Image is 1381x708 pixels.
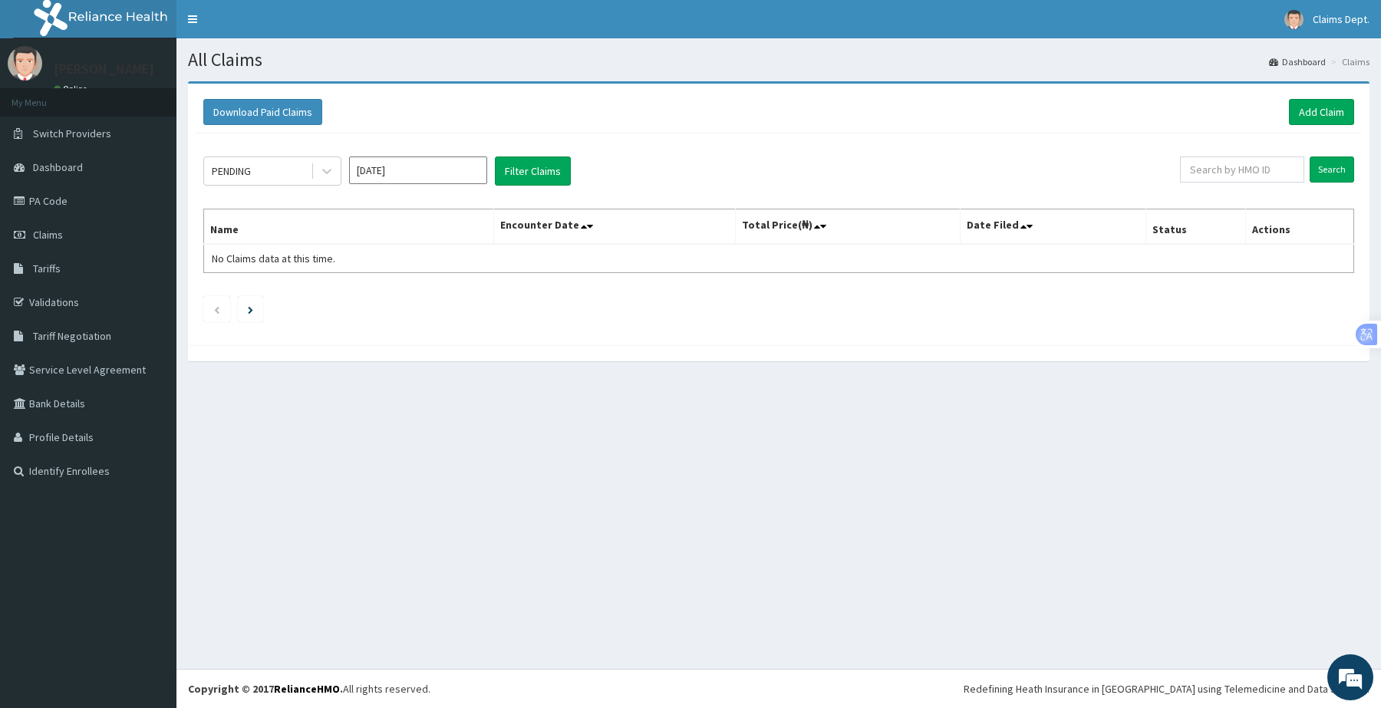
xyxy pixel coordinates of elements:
strong: Copyright © 2017 . [188,682,343,696]
div: PENDING [212,163,251,179]
th: Encounter Date [493,209,736,245]
p: [PERSON_NAME] [54,62,154,76]
input: Select Month and Year [349,156,487,184]
a: RelianceHMO [274,682,340,696]
footer: All rights reserved. [176,669,1381,708]
a: Add Claim [1289,99,1354,125]
span: No Claims data at this time. [212,252,335,265]
a: Online [54,84,91,94]
button: Filter Claims [495,156,571,186]
img: User Image [1284,10,1304,29]
input: Search [1310,156,1354,183]
span: Tariff Negotiation [33,329,111,343]
span: Claims Dept. [1313,12,1369,26]
a: Next page [248,302,253,316]
input: Search by HMO ID [1180,156,1304,183]
th: Actions [1246,209,1354,245]
th: Name [204,209,494,245]
span: Switch Providers [33,127,111,140]
button: Download Paid Claims [203,99,322,125]
a: Dashboard [1269,55,1326,68]
th: Total Price(₦) [736,209,960,245]
th: Status [1145,209,1245,245]
span: Dashboard [33,160,83,174]
div: Redefining Heath Insurance in [GEOGRAPHIC_DATA] using Telemedicine and Data Science! [964,681,1369,696]
a: Previous page [213,302,220,316]
th: Date Filed [960,209,1145,245]
h1: All Claims [188,50,1369,70]
img: User Image [8,46,42,81]
span: Claims [33,228,63,242]
span: Tariffs [33,262,61,275]
li: Claims [1327,55,1369,68]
